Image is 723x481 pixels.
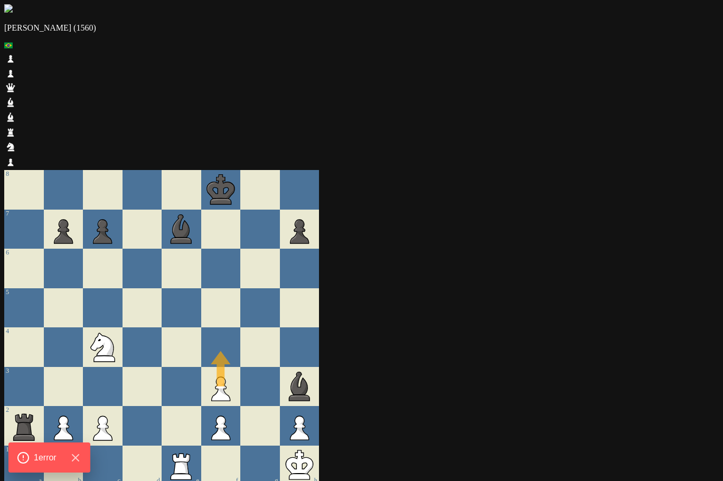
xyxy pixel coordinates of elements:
img: default.png [4,4,13,13]
div: 3 [6,367,42,375]
p: [PERSON_NAME] (1560) [4,23,719,33]
div: 5 [6,288,42,296]
div: 6 [6,249,42,257]
div: 7 [6,210,42,218]
div: 8 [6,170,42,178]
div: 4 [6,327,42,335]
div: 1 [6,446,42,454]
